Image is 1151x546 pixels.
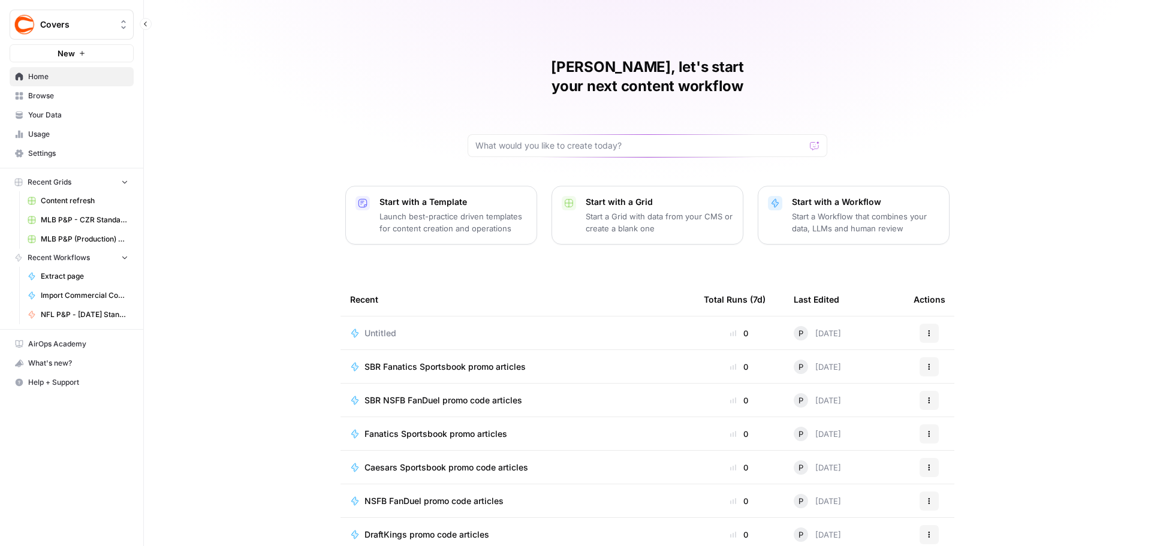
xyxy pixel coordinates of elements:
[22,210,134,230] a: MLB P&P - CZR Standard (Production) Grid (3)
[704,283,766,316] div: Total Runs (7d)
[10,125,134,144] a: Usage
[794,427,841,441] div: [DATE]
[22,230,134,249] a: MLB P&P (Production) Grid (7)
[364,495,504,507] span: NSFB FanDuel promo code articles
[350,394,685,406] a: SBR NSFB FanDuel promo code articles
[41,215,128,225] span: MLB P&P - CZR Standard (Production) Grid (3)
[586,196,733,208] p: Start with a Grid
[350,529,685,541] a: DraftKings promo code articles
[704,361,775,373] div: 0
[364,461,528,473] span: Caesars Sportsbook promo code articles
[28,129,128,140] span: Usage
[350,327,685,339] a: Untitled
[28,252,90,263] span: Recent Workflows
[10,173,134,191] button: Recent Grids
[350,283,685,316] div: Recent
[350,428,685,440] a: Fanatics Sportsbook promo articles
[350,495,685,507] a: NSFB FanDuel promo code articles
[41,195,128,206] span: Content refresh
[40,19,113,31] span: Covers
[22,305,134,324] a: NFL P&P - [DATE] Standard (Production)
[14,14,35,35] img: Covers Logo
[10,67,134,86] a: Home
[22,286,134,305] a: Import Commercial Content
[345,186,537,245] button: Start with a TemplateLaunch best-practice driven templates for content creation and operations
[10,334,134,354] a: AirOps Academy
[704,428,775,440] div: 0
[10,44,134,62] button: New
[28,91,128,101] span: Browse
[794,494,841,508] div: [DATE]
[10,86,134,105] a: Browse
[914,283,945,316] div: Actions
[799,394,803,406] span: P
[364,529,489,541] span: DraftKings promo code articles
[704,394,775,406] div: 0
[794,283,839,316] div: Last Edited
[10,354,133,372] div: What's new?
[468,58,827,96] h1: [PERSON_NAME], let's start your next content workflow
[552,186,743,245] button: Start with a GridStart a Grid with data from your CMS or create a blank one
[799,361,803,373] span: P
[794,527,841,542] div: [DATE]
[792,196,939,208] p: Start with a Workflow
[799,529,803,541] span: P
[22,191,134,210] a: Content refresh
[58,47,75,59] span: New
[28,71,128,82] span: Home
[364,394,522,406] span: SBR NSFB FanDuel promo code articles
[10,354,134,373] button: What's new?
[794,326,841,340] div: [DATE]
[799,461,803,473] span: P
[475,140,805,152] input: What would you like to create today?
[10,249,134,267] button: Recent Workflows
[364,327,396,339] span: Untitled
[28,177,71,188] span: Recent Grids
[586,210,733,234] p: Start a Grid with data from your CMS or create a blank one
[704,529,775,541] div: 0
[41,309,128,320] span: NFL P&P - [DATE] Standard (Production)
[799,327,803,339] span: P
[379,210,527,234] p: Launch best-practice driven templates for content creation and operations
[758,186,950,245] button: Start with a WorkflowStart a Workflow that combines your data, LLMs and human review
[10,373,134,392] button: Help + Support
[28,148,128,159] span: Settings
[22,267,134,286] a: Extract page
[28,339,128,349] span: AirOps Academy
[794,393,841,408] div: [DATE]
[704,495,775,507] div: 0
[28,110,128,120] span: Your Data
[28,377,128,388] span: Help + Support
[794,460,841,475] div: [DATE]
[704,327,775,339] div: 0
[379,196,527,208] p: Start with a Template
[10,105,134,125] a: Your Data
[364,428,507,440] span: Fanatics Sportsbook promo articles
[10,144,134,163] a: Settings
[794,360,841,374] div: [DATE]
[41,234,128,245] span: MLB P&P (Production) Grid (7)
[10,10,134,40] button: Workspace: Covers
[350,361,685,373] a: SBR Fanatics Sportsbook promo articles
[350,461,685,473] a: Caesars Sportsbook promo code articles
[704,461,775,473] div: 0
[41,290,128,301] span: Import Commercial Content
[792,210,939,234] p: Start a Workflow that combines your data, LLMs and human review
[41,271,128,282] span: Extract page
[799,495,803,507] span: P
[364,361,526,373] span: SBR Fanatics Sportsbook promo articles
[799,428,803,440] span: P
